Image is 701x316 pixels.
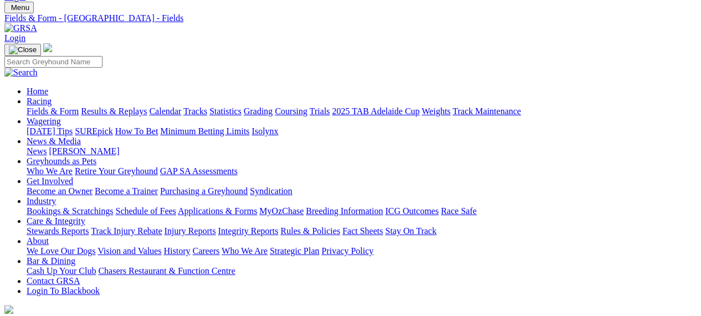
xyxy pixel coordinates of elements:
[4,33,25,43] a: Login
[27,236,49,246] a: About
[95,186,158,196] a: Become a Trainer
[91,226,162,236] a: Track Injury Rebate
[160,186,248,196] a: Purchasing a Greyhound
[27,246,95,256] a: We Love Our Dogs
[27,106,697,116] div: Racing
[164,226,216,236] a: Injury Reports
[27,116,61,126] a: Wagering
[385,226,436,236] a: Stay On Track
[244,106,273,116] a: Grading
[27,146,47,156] a: News
[453,106,521,116] a: Track Maintenance
[27,96,52,106] a: Racing
[27,86,48,96] a: Home
[321,246,373,256] a: Privacy Policy
[49,146,119,156] a: [PERSON_NAME]
[81,106,147,116] a: Results & Replays
[422,106,451,116] a: Weights
[441,206,476,216] a: Race Safe
[27,206,113,216] a: Bookings & Scratchings
[275,106,308,116] a: Coursing
[27,206,697,216] div: Industry
[115,126,158,136] a: How To Bet
[115,206,176,216] a: Schedule of Fees
[27,156,96,166] a: Greyhounds as Pets
[4,305,13,314] img: logo-grsa-white.png
[27,186,93,196] a: Become an Owner
[27,256,75,266] a: Bar & Dining
[309,106,330,116] a: Trials
[27,166,73,176] a: Who We Are
[27,176,73,186] a: Get Involved
[4,68,38,78] img: Search
[27,246,697,256] div: About
[183,106,207,116] a: Tracks
[178,206,257,216] a: Applications & Forms
[27,136,81,146] a: News & Media
[9,45,37,54] img: Close
[98,266,235,276] a: Chasers Restaurant & Function Centre
[160,126,249,136] a: Minimum Betting Limits
[27,286,100,295] a: Login To Blackbook
[385,206,438,216] a: ICG Outcomes
[27,126,73,136] a: [DATE] Tips
[43,43,52,52] img: logo-grsa-white.png
[306,206,383,216] a: Breeding Information
[218,226,278,236] a: Integrity Reports
[27,276,80,286] a: Contact GRSA
[27,146,697,156] div: News & Media
[192,246,219,256] a: Careers
[270,246,319,256] a: Strategic Plan
[222,246,268,256] a: Who We Are
[27,226,89,236] a: Stewards Reports
[160,166,238,176] a: GAP SA Assessments
[163,246,190,256] a: History
[4,44,41,56] button: Toggle navigation
[11,3,29,12] span: Menu
[332,106,419,116] a: 2025 TAB Adelaide Cup
[280,226,340,236] a: Rules & Policies
[259,206,304,216] a: MyOzChase
[27,186,697,196] div: Get Involved
[75,166,158,176] a: Retire Your Greyhound
[4,13,697,23] a: Fields & Form - [GEOGRAPHIC_DATA] - Fields
[98,246,161,256] a: Vision and Values
[27,216,85,226] a: Care & Integrity
[27,266,697,276] div: Bar & Dining
[342,226,383,236] a: Fact Sheets
[27,266,96,276] a: Cash Up Your Club
[250,186,292,196] a: Syndication
[27,126,697,136] div: Wagering
[75,126,112,136] a: SUREpick
[252,126,278,136] a: Isolynx
[4,56,103,68] input: Search
[27,166,697,176] div: Greyhounds as Pets
[209,106,242,116] a: Statistics
[4,2,34,13] button: Toggle navigation
[149,106,181,116] a: Calendar
[27,106,79,116] a: Fields & Form
[27,226,697,236] div: Care & Integrity
[4,23,37,33] img: GRSA
[27,196,56,206] a: Industry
